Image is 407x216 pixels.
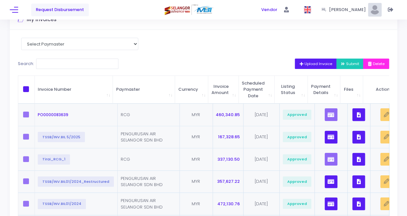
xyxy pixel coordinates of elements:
[121,156,130,162] span: RCG
[239,76,275,104] th: Scheduled Payment Date &nbsp; : activate to sort column ascending
[38,112,68,117] span: PO0000083639
[341,61,359,66] span: Submit
[121,112,130,118] span: RCG
[283,154,311,165] span: Approved
[329,7,368,13] span: [PERSON_NAME]
[322,7,329,13] span: Hi,
[180,193,213,215] td: MYR
[308,76,341,104] th: Payment Details : activate to sort column ascending
[121,175,163,188] span: PENGURUSAN AIR SELANGOR SDN BHD
[18,59,118,69] label: Search:
[36,7,84,13] span: Request Disbursement
[38,199,86,209] button: TSSB/INV.BIL01/2024
[261,7,277,13] span: Vendor
[38,132,85,142] button: TSSB/INV.BIL 5/2025
[340,76,363,104] th: Files : activate to sort column ascending
[175,76,208,104] th: Currency &nbsp; : activate to sort column ascending
[352,153,365,166] button: Click to View, Upload, Download, and Delete Documents List
[217,201,240,207] span: 472,130.76
[299,61,332,66] span: Upload Invoice
[283,176,311,187] span: Approved
[38,176,114,187] button: TSSB/INV.BIL01/2024_Restructured
[36,59,118,69] input: Search:
[352,108,365,121] button: Click to View, Upload, Download, and Delete Documents List
[208,76,239,104] th: Invoice Amount &nbsp; : activate to sort column ascending
[243,103,279,126] td: [DATE]
[325,175,337,188] button: Click View Payments List
[295,59,337,69] button: Upload Invoice
[325,197,337,210] button: Click View Payments List
[113,76,175,104] th: Paymaster &nbsp;: activate to sort column ascending
[180,170,213,193] td: MYR
[27,17,57,23] h3: My Invoices
[121,131,163,143] span: PENGURUSAN AIR SELANGOR SDN BHD
[218,134,240,140] span: 167,328.65
[243,148,279,170] td: [DATE]
[363,59,389,69] button: Delete
[217,156,240,162] span: 337,130.50
[352,197,365,210] button: Click to View, Upload, Download, and Delete Documents List
[336,59,364,69] button: Submit
[121,197,163,210] span: PENGURUSAN AIR SELANGOR SDN BHD
[275,76,307,104] th: Listing Status : activate to sort column ascending
[180,126,213,148] td: MYR
[352,175,365,188] button: Click to View, Upload, Download, and Delete Documents List
[283,199,311,209] span: Approved
[180,148,213,170] td: MYR
[217,178,240,184] span: 357,627.22
[180,103,213,126] td: MYR
[325,131,337,143] button: Click View Payments List
[31,4,89,16] a: Request Disbursement
[352,131,365,143] button: Click to View, Upload, Download, and Delete Documents List
[35,76,113,104] th: Invoice Number &nbsp;: activate to sort column ascending
[243,126,279,148] td: [DATE]
[165,5,214,15] img: Logo
[283,110,311,120] span: Approved
[368,3,382,17] img: Pic
[368,61,385,66] span: Delete
[283,132,311,142] span: Approved
[216,112,240,118] span: 460,340.85
[38,154,70,165] button: Tirai_RCG_1
[243,170,279,193] td: [DATE]
[243,193,279,215] td: [DATE]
